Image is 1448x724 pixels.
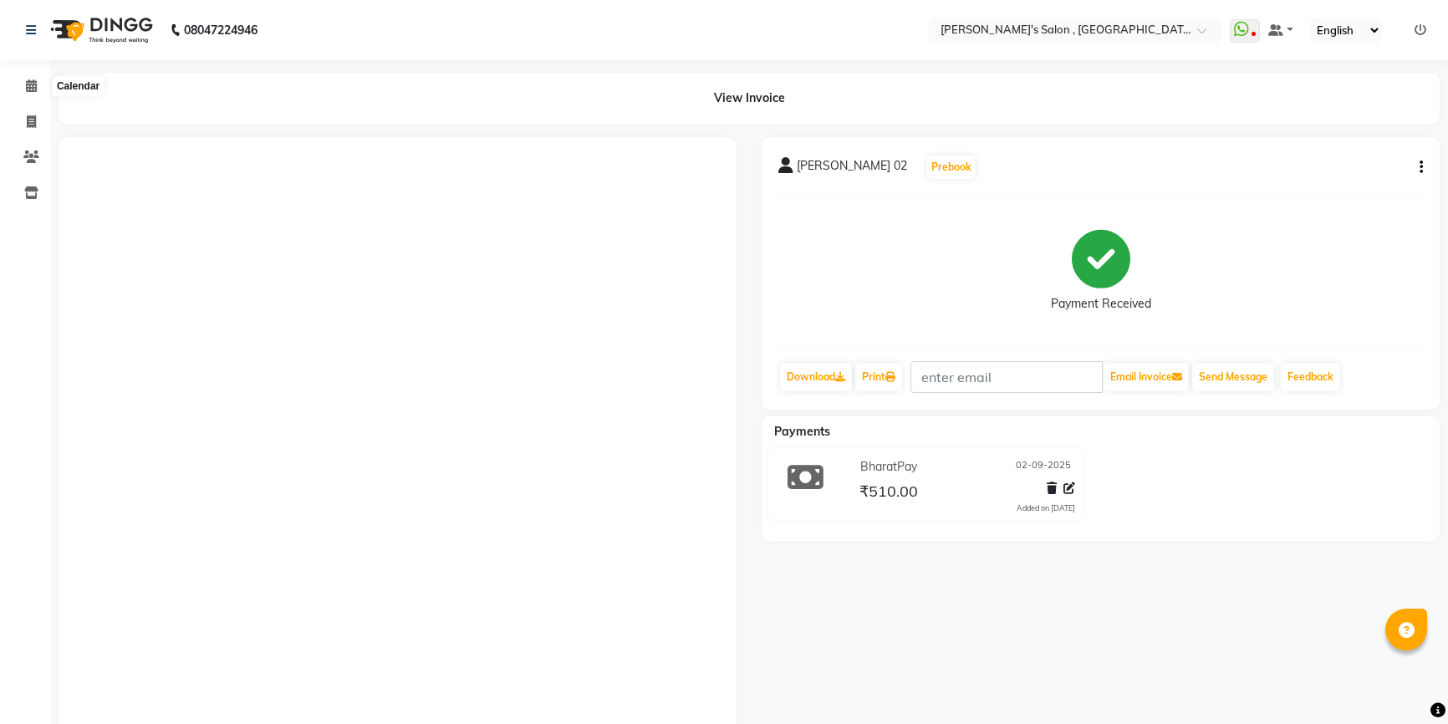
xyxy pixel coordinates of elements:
div: Added on [DATE] [1017,502,1075,514]
a: Print [855,363,902,391]
div: Payment Received [1051,295,1151,313]
img: logo [43,7,157,54]
button: Email Invoice [1104,363,1189,391]
span: ₹510.00 [859,482,918,505]
div: Calendar [53,77,104,97]
span: BharatPay [860,458,917,476]
button: Send Message [1192,363,1274,391]
a: Feedback [1281,363,1340,391]
span: [PERSON_NAME] 02 [797,157,907,181]
span: 02-09-2025 [1016,458,1071,476]
a: Download [780,363,852,391]
button: Prebook [927,156,976,179]
input: enter email [910,361,1103,393]
div: View Invoice [59,73,1440,124]
b: 08047224946 [184,7,257,54]
span: Payments [774,424,830,439]
iframe: chat widget [1378,657,1431,707]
